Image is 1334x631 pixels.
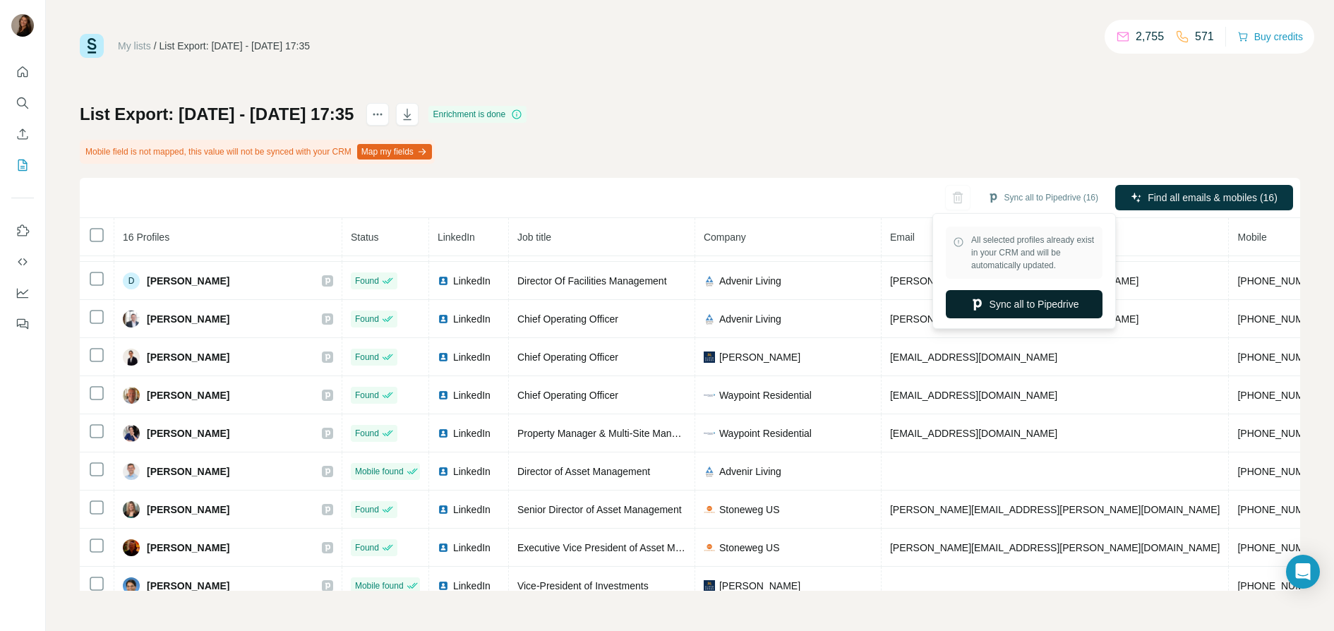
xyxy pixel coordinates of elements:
span: Director Of Facilities Management [517,275,667,287]
span: [PERSON_NAME][EMAIL_ADDRESS][DOMAIN_NAME] [890,275,1138,287]
span: Executive Vice President of Asset Management and Development [517,542,805,553]
span: Senior Director of Asset Management [517,504,682,515]
img: company-logo [704,275,715,287]
img: company-logo [704,504,715,515]
span: [PERSON_NAME] [719,579,800,593]
img: Avatar [123,349,140,366]
img: Avatar [11,14,34,37]
span: Status [351,232,379,243]
span: [PHONE_NUMBER] [1237,542,1326,553]
div: Mobile field is not mapped, this value will not be synced with your CRM [80,140,435,164]
span: Advenir Living [719,274,781,288]
span: Chief Operating Officer [517,351,618,363]
span: Job title [517,232,551,243]
span: [EMAIL_ADDRESS][DOMAIN_NAME] [890,428,1057,439]
span: Found [355,389,379,402]
span: [PHONE_NUMBER] [1237,351,1326,363]
span: Advenir Living [719,464,781,479]
div: Open Intercom Messenger [1286,555,1320,589]
span: [PERSON_NAME] [147,312,229,326]
span: [PERSON_NAME] [147,274,229,288]
span: [PERSON_NAME] [147,579,229,593]
span: LinkedIn [453,274,491,288]
span: [PERSON_NAME] [147,464,229,479]
img: company-logo [704,542,715,553]
span: Stoneweg US [719,541,780,555]
span: Found [355,275,379,287]
img: Avatar [123,311,140,327]
img: Avatar [123,387,140,404]
span: [PERSON_NAME][EMAIL_ADDRESS][PERSON_NAME][DOMAIN_NAME] [890,542,1220,553]
button: Dashboard [11,280,34,306]
button: Sync all to Pipedrive [946,290,1102,318]
img: LinkedIn logo [438,313,449,325]
span: Waypoint Residential [719,426,812,440]
button: Feedback [11,311,34,337]
img: company-logo [704,466,715,477]
span: [EMAIL_ADDRESS][DOMAIN_NAME] [890,351,1057,363]
span: Email [890,232,915,243]
span: [PERSON_NAME][EMAIL_ADDRESS][PERSON_NAME][DOMAIN_NAME] [890,504,1220,515]
button: Use Surfe on LinkedIn [11,218,34,244]
span: Stoneweg US [719,503,780,517]
span: All selected profiles already exist in your CRM and will be automatically updated. [971,234,1095,272]
h1: List Export: [DATE] - [DATE] 17:35 [80,103,354,126]
img: company-logo [704,351,715,363]
img: Avatar [123,501,140,518]
span: LinkedIn [453,464,491,479]
span: 16 Profiles [123,232,169,243]
a: My lists [118,40,151,52]
img: LinkedIn logo [438,542,449,553]
span: Find all emails & mobiles (16) [1148,191,1278,205]
img: LinkedIn logo [438,351,449,363]
span: [PHONE_NUMBER] [1237,466,1326,477]
span: LinkedIn [453,388,491,402]
span: [PERSON_NAME] [147,503,229,517]
span: Property Manager & Multi-Site Manager Support [517,428,729,439]
button: Sync all to Pipedrive (16) [978,187,1108,208]
span: LinkedIn [453,541,491,555]
img: company-logo [704,390,715,401]
img: LinkedIn logo [438,504,449,515]
span: LinkedIn [438,232,475,243]
span: Director of Asset Management [517,466,650,477]
img: Avatar [123,425,140,442]
div: Enrichment is done [428,106,527,123]
span: Chief Operating Officer [517,313,618,325]
button: Quick start [11,59,34,85]
span: [PERSON_NAME] [147,388,229,402]
span: Mobile [1237,232,1266,243]
span: LinkedIn [453,350,491,364]
span: Chief Operating Officer [517,390,618,401]
img: LinkedIn logo [438,275,449,287]
img: Avatar [123,539,140,556]
img: Surfe Logo [80,34,104,58]
button: Buy credits [1237,27,1303,47]
span: LinkedIn [453,312,491,326]
img: company-logo [704,313,715,325]
span: Mobile found [355,579,404,592]
span: [PERSON_NAME] [147,541,229,555]
img: LinkedIn logo [438,466,449,477]
span: [PHONE_NUMBER] [1237,504,1326,515]
span: [PHONE_NUMBER] [1237,580,1326,591]
span: LinkedIn [453,503,491,517]
span: Found [355,313,379,325]
span: [PHONE_NUMBER] [1237,313,1326,325]
span: Found [355,541,379,554]
span: [PHONE_NUMBER] [1237,428,1326,439]
span: [PERSON_NAME] [147,350,229,364]
img: LinkedIn logo [438,428,449,439]
span: Vice-President of Investments [517,580,649,591]
p: 2,755 [1136,28,1164,45]
span: [PERSON_NAME] [147,426,229,440]
p: 571 [1195,28,1214,45]
span: Found [355,351,379,363]
div: List Export: [DATE] - [DATE] 17:35 [160,39,310,53]
span: [PERSON_NAME][EMAIL_ADDRESS][DOMAIN_NAME] [890,313,1138,325]
img: company-logo [704,428,715,439]
span: [PHONE_NUMBER] [1237,390,1326,401]
span: Found [355,503,379,516]
img: Avatar [123,463,140,480]
img: LinkedIn logo [438,580,449,591]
